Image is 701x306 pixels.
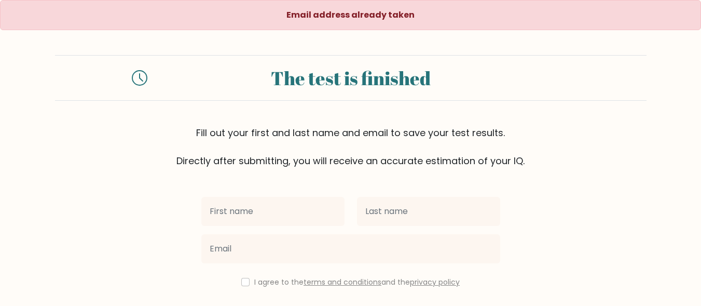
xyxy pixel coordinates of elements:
[304,277,381,287] a: terms and conditions
[201,234,500,263] input: Email
[357,197,500,226] input: Last name
[201,197,345,226] input: First name
[55,126,647,168] div: Fill out your first and last name and email to save your test results. Directly after submitting,...
[286,9,415,21] strong: Email address already taken
[160,64,542,92] div: The test is finished
[254,277,460,287] label: I agree to the and the
[410,277,460,287] a: privacy policy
